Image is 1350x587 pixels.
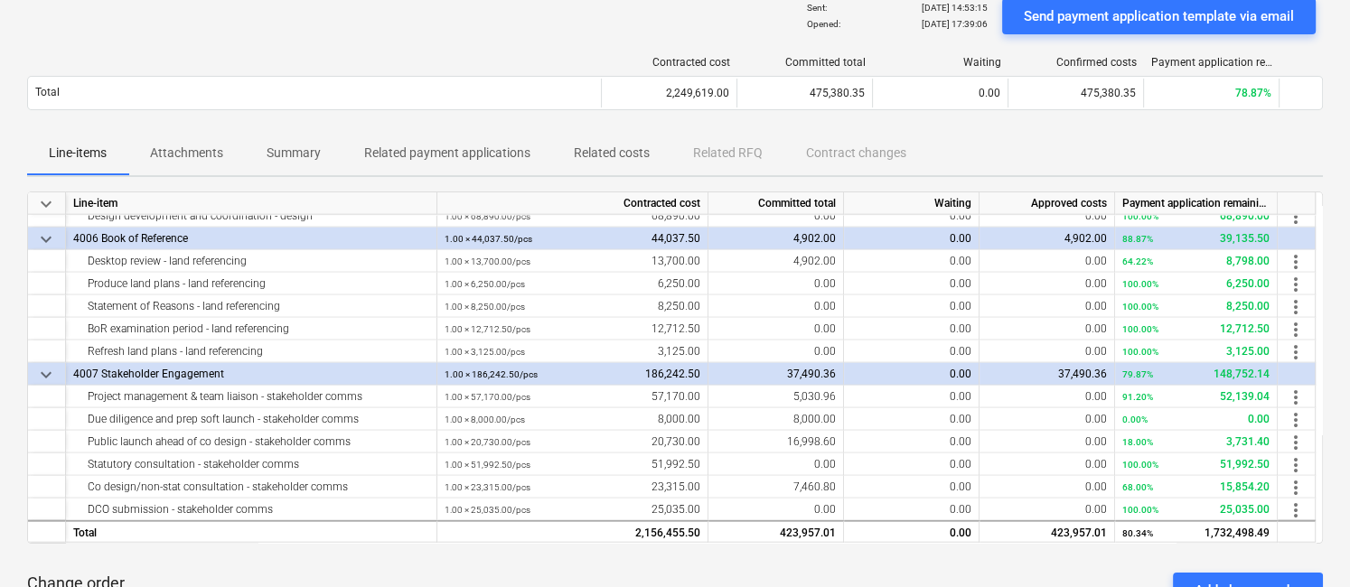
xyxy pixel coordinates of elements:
[1122,273,1270,295] div: 6,250.00
[950,322,971,335] span: 0.00
[1016,56,1137,69] div: Confirmed costs
[1085,345,1107,358] span: 0.00
[1122,205,1270,228] div: 68,890.00
[950,503,971,516] span: 0.00
[1085,210,1107,222] span: 0.00
[73,205,429,228] div: Design development and coordination - design
[980,192,1115,215] div: Approved costs
[1122,295,1270,318] div: 8,250.00
[950,277,971,290] span: 0.00
[1122,437,1153,447] small: 18.00%
[1235,87,1271,99] span: 78.87%
[445,415,525,424] small: 1.00 × 8,000.00 / pcs
[950,232,971,245] span: 0.00
[73,340,429,363] div: Refresh land plans - land referencing
[73,250,429,273] div: Desktop review - land referencing
[445,369,538,379] small: 1.00 × 186,242.50 / pcs
[73,453,429,476] div: Statutory consultation - stakeholder comms
[922,18,988,30] p: [DATE] 17:39:06
[574,144,650,163] p: Related costs
[1285,319,1307,340] span: more_vert
[1085,300,1107,312] span: 0.00
[73,363,429,386] div: 4007 Stakeholder Engagement
[1122,250,1270,273] div: 8,798.00
[437,192,708,215] div: Contracted cost
[1122,347,1158,357] small: 100.00%
[1122,522,1270,545] div: 1,732,498.49
[35,85,60,100] p: Total
[601,79,736,107] div: 2,249,619.00
[1085,480,1107,493] span: 0.00
[1285,477,1307,498] span: more_vert
[950,413,971,425] span: 0.00
[1122,279,1158,289] small: 100.00%
[1064,232,1107,245] span: 4,902.00
[445,295,700,318] div: 8,250.00
[35,364,57,386] span: keyboard_arrow_down
[814,300,836,312] span: 0.00
[1285,274,1307,295] span: more_vert
[814,345,836,358] span: 0.00
[445,408,700,431] div: 8,000.00
[445,431,700,453] div: 20,730.00
[1122,302,1158,312] small: 100.00%
[1285,341,1307,363] span: more_vert
[150,144,223,163] p: Attachments
[950,210,971,222] span: 0.00
[1122,228,1270,250] div: 39,135.50
[708,192,844,215] div: Committed total
[35,193,57,215] span: keyboard_arrow_down
[1151,56,1272,69] div: Payment application remaining
[445,211,530,221] small: 1.00 × 68,890.00 / pcs
[1285,296,1307,318] span: more_vert
[73,431,429,453] div: Public launch ahead of co design - stakeholder comms
[1122,324,1158,334] small: 100.00%
[445,228,700,250] div: 44,037.50
[445,273,700,295] div: 6,250.00
[1122,340,1270,363] div: 3,125.00
[745,56,866,69] div: Committed total
[445,324,530,334] small: 1.00 × 12,712.50 / pcs
[445,453,700,476] div: 51,992.50
[1081,87,1136,99] span: 475,380.35
[793,480,836,493] span: 7,460.80
[73,476,429,498] div: Co design/non-stat consultation - stakeholder comms
[73,295,429,318] div: Statement of Reasons - land referencing
[66,520,437,543] div: Total
[950,435,971,448] span: 0.00
[73,386,429,408] div: Project management & team liaison - stakeholder comms
[445,234,532,244] small: 1.00 × 44,037.50 / pcs
[1085,413,1107,425] span: 0.00
[1285,499,1307,521] span: more_vert
[1122,460,1158,470] small: 100.00%
[1085,458,1107,471] span: 0.00
[950,480,971,493] span: 0.00
[810,87,865,99] span: 475,380.35
[950,368,971,380] span: 0.00
[1122,482,1153,492] small: 68.00%
[1085,503,1107,516] span: 0.00
[445,482,530,492] small: 1.00 × 23,315.00 / pcs
[445,318,700,340] div: 12,712.50
[844,520,980,543] div: 0.00
[814,503,836,516] span: 0.00
[1122,211,1158,221] small: 100.00%
[793,390,836,403] span: 5,030.96
[1285,251,1307,273] span: more_vert
[73,408,429,431] div: Due diligence and prep soft launch - stakeholder comms
[1122,528,1153,538] small: 80.34%
[445,279,525,289] small: 1.00 × 6,250.00 / pcs
[1122,256,1153,266] small: 64.22%
[1024,5,1294,28] div: Send payment application template via email
[1285,409,1307,431] span: more_vert
[66,192,437,215] div: Line-item
[793,255,836,267] span: 4,902.00
[1260,500,1350,587] div: Chat Widget
[880,56,1001,69] div: Waiting
[1285,206,1307,228] span: more_vert
[814,277,836,290] span: 0.00
[1122,386,1270,408] div: 52,139.04
[1285,432,1307,453] span: more_vert
[950,458,971,471] span: 0.00
[1058,368,1107,380] span: 37,490.36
